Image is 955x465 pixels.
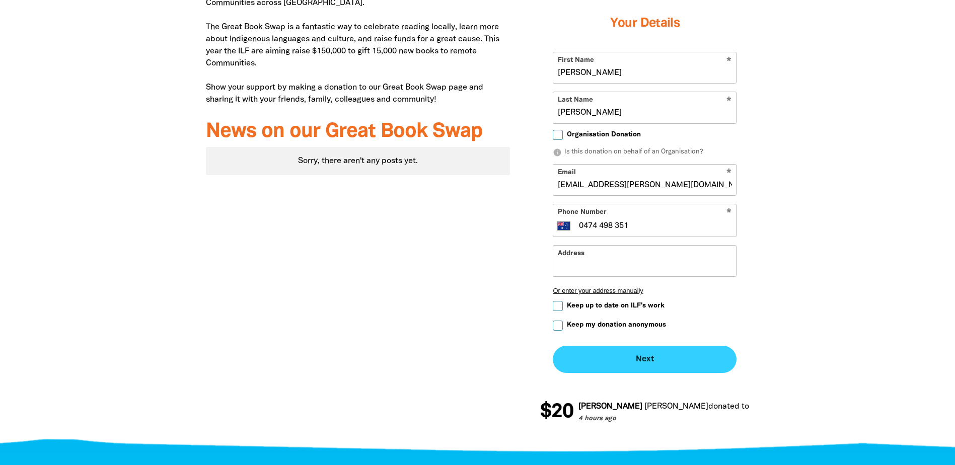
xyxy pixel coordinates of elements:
h3: News on our Great Book Swap [206,121,510,143]
span: Keep my donation anonymous [567,320,666,330]
div: Paginated content [206,147,510,175]
div: Donation stream [540,396,749,438]
h3: Your Details [553,4,737,44]
span: donated to [708,403,749,410]
button: Or enter your address manually [553,287,737,294]
span: $20 [540,402,573,422]
input: Keep my donation anonymous [553,321,563,331]
span: Keep up to date on ILF's work [567,301,665,311]
em: [PERSON_NAME] [644,403,708,410]
i: Required [726,208,731,218]
p: Is this donation on behalf of an Organisation? [553,147,737,158]
em: [PERSON_NAME] [578,403,642,410]
input: Organisation Donation [553,130,563,140]
button: Next [553,346,737,373]
i: info [553,148,562,157]
span: Organisation Donation [567,130,641,139]
p: 4 hours ago [578,414,879,424]
input: Keep up to date on ILF's work [553,301,563,311]
div: Sorry, there aren't any posts yet. [206,147,510,175]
